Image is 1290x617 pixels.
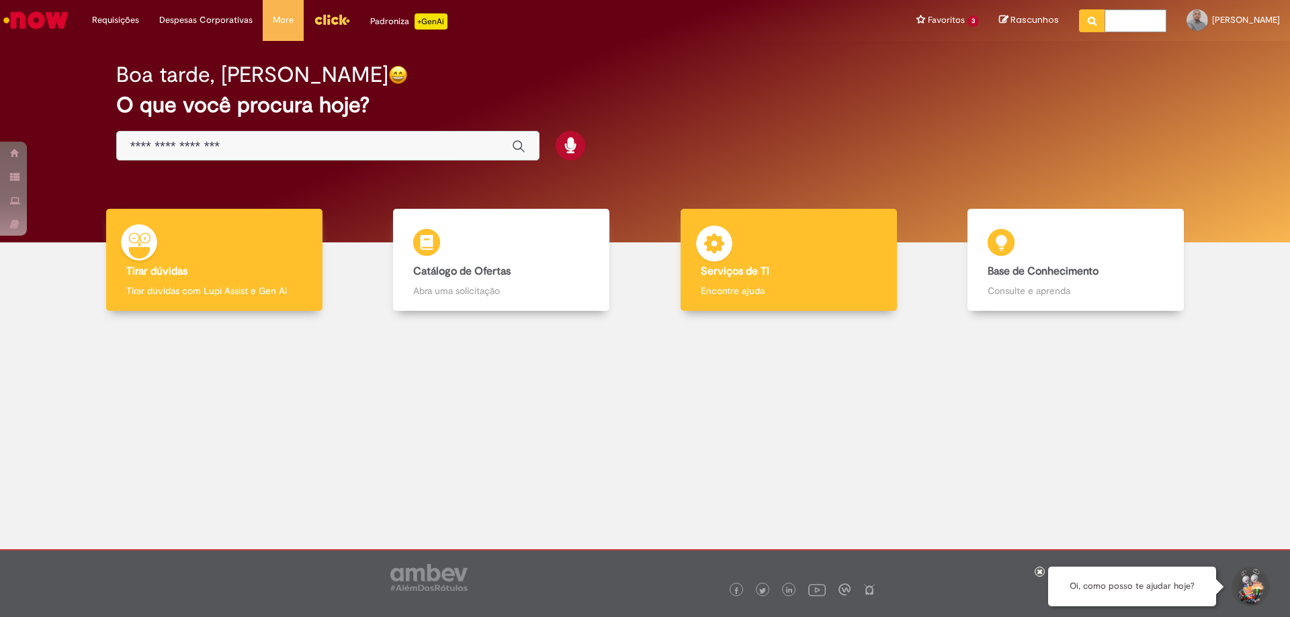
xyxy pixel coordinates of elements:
[967,15,979,27] span: 3
[808,581,826,598] img: logo_footer_youtube.png
[1,7,71,34] img: ServiceNow
[988,265,1099,278] b: Base de Conhecimento
[273,13,294,27] span: More
[116,63,388,87] h2: Boa tarde, [PERSON_NAME]
[933,209,1220,312] a: Base de Conhecimento Consulte e aprenda
[159,13,253,27] span: Despesas Corporativas
[701,284,877,297] p: Encontre ajuda
[838,583,851,596] img: logo_footer_workplace.png
[370,13,447,30] div: Padroniza
[1212,14,1280,26] span: [PERSON_NAME]
[1048,567,1216,606] div: Oi, como posso te ajudar hoje?
[92,13,139,27] span: Requisições
[126,284,302,297] p: Tirar dúvidas com Lupi Assist e Gen Ai
[733,587,740,594] img: logo_footer_facebook.png
[645,209,933,312] a: Serviços de TI Encontre ajuda
[1230,567,1270,607] button: Iniciar Conversa de Suporte
[786,587,793,595] img: logo_footer_linkedin.png
[1079,9,1105,32] button: Pesquisar
[759,587,766,594] img: logo_footer_twitter.png
[390,564,468,591] img: logo_footer_ambev_rotulo_gray.png
[413,265,511,278] b: Catálogo de Ofertas
[701,265,769,278] b: Serviços de TI
[988,284,1164,297] p: Consulte e aprenda
[116,93,1174,117] h2: O que você procura hoje?
[928,13,965,27] span: Favoritos
[415,13,447,30] p: +GenAi
[999,14,1059,27] a: Rascunhos
[1010,13,1059,26] span: Rascunhos
[358,209,646,312] a: Catálogo de Ofertas Abra uma solicitação
[126,265,187,278] b: Tirar dúvidas
[71,209,358,312] a: Tirar dúvidas Tirar dúvidas com Lupi Assist e Gen Ai
[413,284,589,297] p: Abra uma solicitação
[388,65,408,85] img: happy-face.png
[863,583,875,596] img: logo_footer_naosei.png
[314,9,350,30] img: click_logo_yellow_360x200.png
